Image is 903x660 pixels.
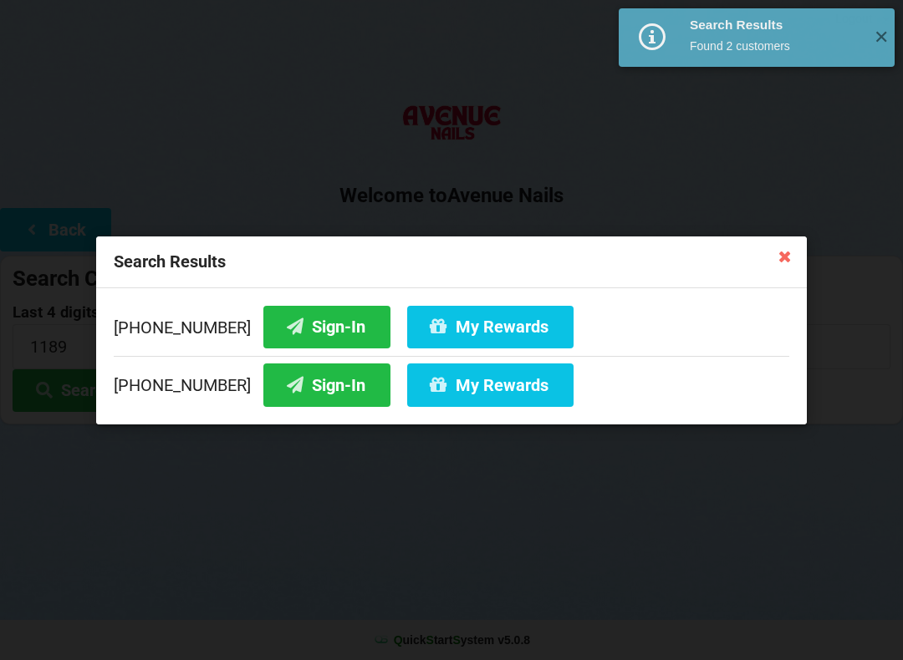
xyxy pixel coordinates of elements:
div: Found 2 customers [690,38,861,54]
div: Search Results [690,17,861,33]
div: [PHONE_NUMBER] [114,355,789,406]
div: Search Results [96,236,807,288]
button: Sign-In [263,305,390,348]
button: My Rewards [407,305,574,348]
div: [PHONE_NUMBER] [114,305,789,355]
button: My Rewards [407,363,574,406]
button: Sign-In [263,363,390,406]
